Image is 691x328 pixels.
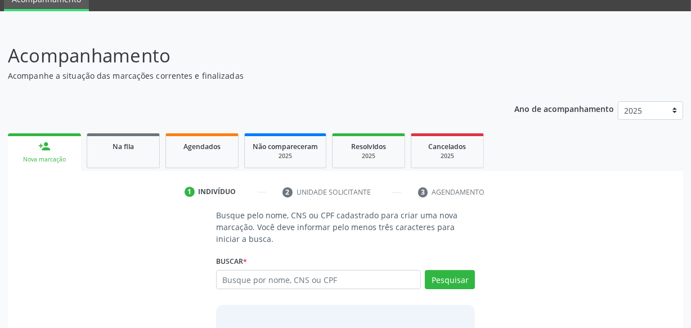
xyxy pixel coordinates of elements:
div: 2025 [419,152,475,160]
button: Pesquisar [425,270,475,289]
input: Busque por nome, CNS ou CPF [216,270,421,289]
span: Na fila [113,142,134,151]
div: person_add [38,140,51,152]
div: Nova marcação [16,155,73,164]
div: 1 [185,187,195,197]
span: Cancelados [429,142,466,151]
span: Não compareceram [253,142,318,151]
div: Indivíduo [199,187,236,197]
span: Agendados [183,142,221,151]
p: Busque pelo nome, CNS ou CPF cadastrado para criar uma nova marcação. Você deve informar pelo men... [216,209,475,245]
div: 2025 [340,152,397,160]
p: Ano de acompanhamento [514,101,614,115]
p: Acompanhe a situação das marcações correntes e finalizadas [8,70,481,82]
label: Buscar [216,253,247,270]
span: Resolvidos [351,142,386,151]
div: 2025 [253,152,318,160]
p: Acompanhamento [8,42,481,70]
